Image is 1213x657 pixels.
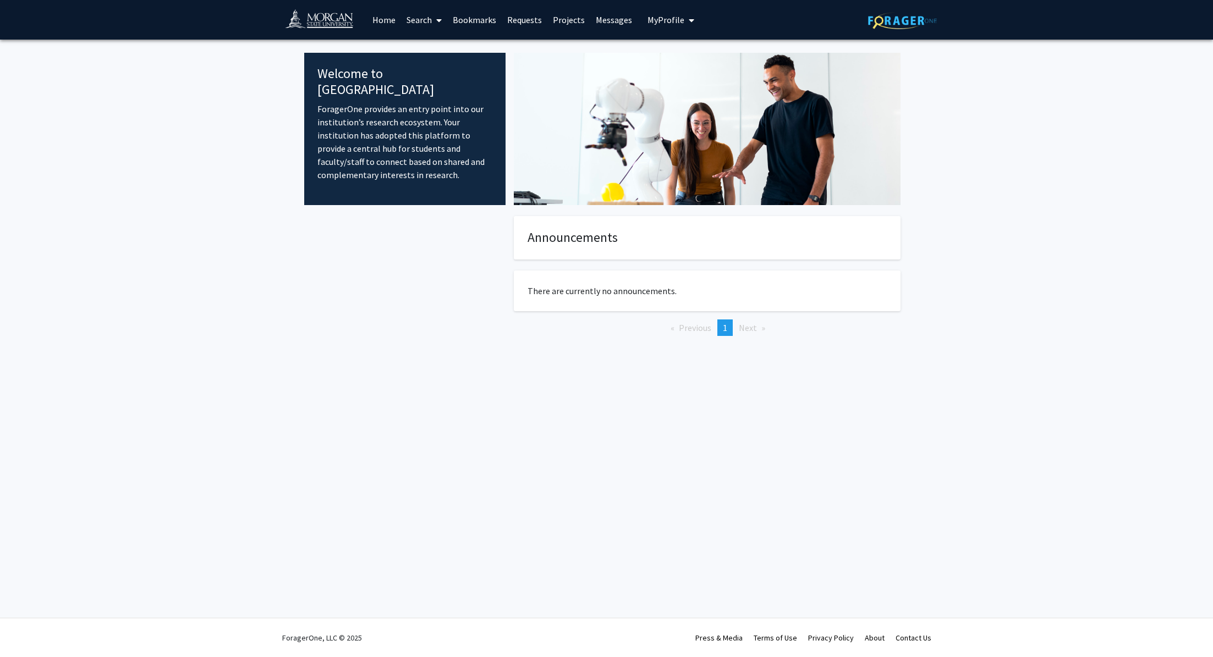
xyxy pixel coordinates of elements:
[547,1,590,39] a: Projects
[317,102,493,181] p: ForagerOne provides an entry point into our institution’s research ecosystem. Your institution ha...
[865,633,885,643] a: About
[590,1,638,39] a: Messages
[647,14,684,25] span: My Profile
[896,633,931,643] a: Contact Us
[367,1,401,39] a: Home
[754,633,797,643] a: Terms of Use
[679,322,711,333] span: Previous
[447,1,502,39] a: Bookmarks
[8,608,47,649] iframe: Chat
[285,9,363,34] img: Morgan State University Logo
[808,633,854,643] a: Privacy Policy
[528,230,887,246] h4: Announcements
[317,66,493,98] h4: Welcome to [GEOGRAPHIC_DATA]
[282,619,362,657] div: ForagerOne, LLC © 2025
[514,53,901,205] img: Cover Image
[695,633,743,643] a: Press & Media
[528,284,887,297] p: There are currently no announcements.
[514,319,901,336] ul: Pagination
[868,12,937,29] img: ForagerOne Logo
[401,1,447,39] a: Search
[502,1,547,39] a: Requests
[723,322,727,333] span: 1
[739,322,757,333] span: Next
